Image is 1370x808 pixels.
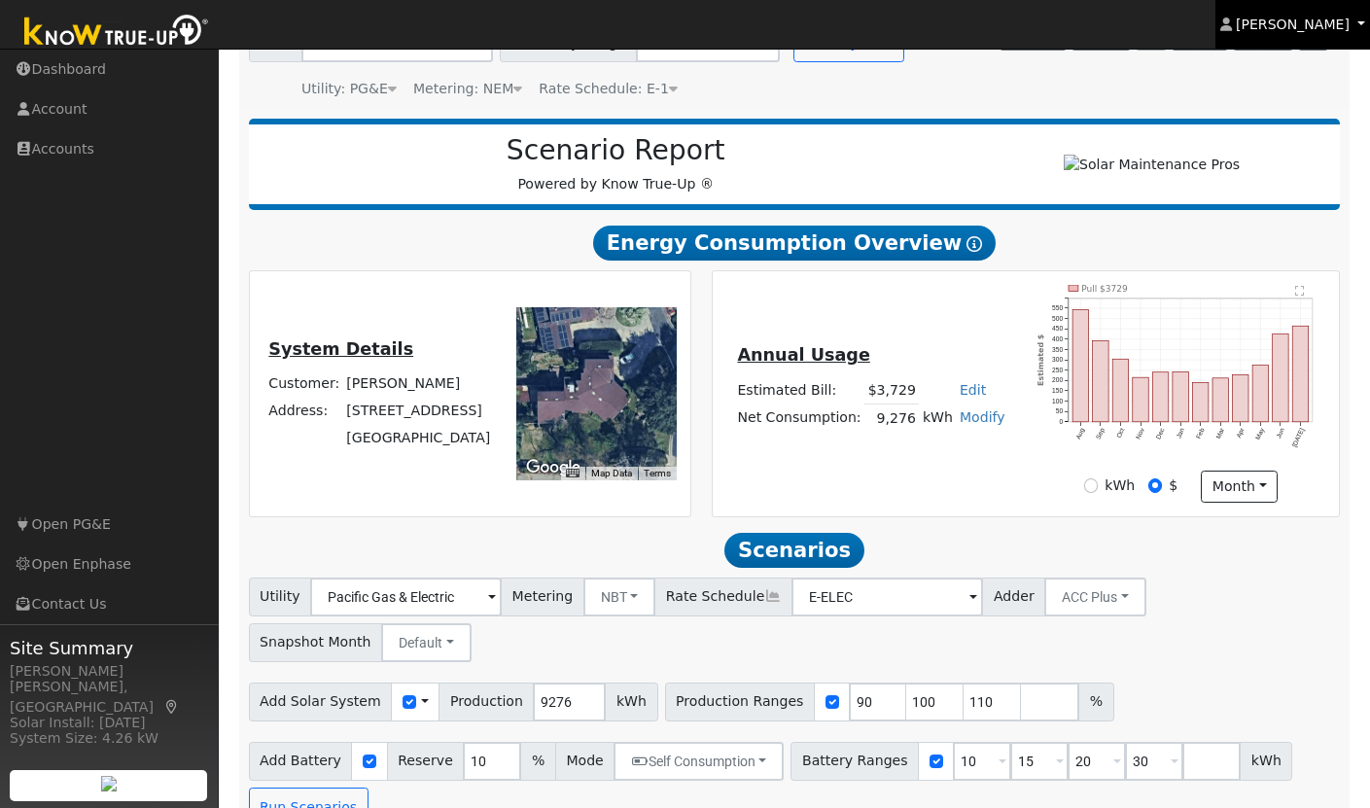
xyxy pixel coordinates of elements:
h2: Scenario Report [268,134,963,167]
u: Annual Usage [737,345,869,365]
button: Keyboard shortcuts [566,467,580,480]
input: Select a Utility [310,578,502,616]
span: Mode [555,742,615,781]
span: Metering [501,578,584,616]
span: [PERSON_NAME] [1236,17,1350,32]
text: May [1254,427,1267,441]
div: [PERSON_NAME] [10,661,208,682]
span: Site Summary [10,635,208,661]
text: 250 [1052,367,1063,373]
div: Solar Install: [DATE] [10,713,208,733]
div: Metering: NEM [413,79,522,99]
text: Apr [1235,427,1247,439]
label: $ [1169,475,1177,496]
span: Adder [982,578,1045,616]
img: Google [521,455,585,480]
text: Dec [1154,427,1166,440]
i: Show Help [966,236,982,252]
text: Estimated $ [1036,334,1044,386]
span: Add Solar System [249,683,393,721]
text: 0 [1059,418,1063,425]
label: kWh [1105,475,1135,496]
rect: onclick="" [1293,326,1309,422]
rect: onclick="" [1112,359,1128,422]
text: Nov [1135,427,1146,440]
text: 50 [1056,408,1064,415]
td: Estimated Bill: [734,376,864,404]
button: ACC Plus [1044,578,1146,616]
span: Energy Consumption Overview [593,226,996,261]
a: Edit [960,382,986,398]
div: Powered by Know True-Up ® [259,134,973,194]
td: $3,729 [864,376,919,404]
img: retrieve [101,776,117,791]
input: Select a Rate Schedule [791,578,983,616]
span: Snapshot Month [249,623,383,662]
text: 550 [1052,304,1063,311]
button: Self Consumption [614,742,784,781]
span: Add Battery [249,742,353,781]
text: Oct [1115,427,1126,439]
td: [PERSON_NAME] [343,369,494,397]
rect: onclick="" [1093,340,1108,422]
text: Jun [1275,427,1285,439]
button: NBT [583,578,656,616]
text: Aug [1074,427,1086,440]
td: Net Consumption: [734,404,864,433]
input: $ [1148,478,1162,492]
text: 500 [1052,315,1063,322]
td: 9,276 [864,404,919,433]
text: 350 [1052,346,1063,353]
text: [DATE] [1291,427,1307,448]
input: kWh [1084,478,1098,492]
td: Address: [265,398,343,425]
rect: onclick="" [1133,377,1148,422]
u: System Details [268,339,413,359]
span: Scenarios [724,533,863,568]
a: Terms [644,468,671,478]
a: Modify [960,409,1005,425]
text: Mar [1214,427,1225,440]
text: Jan [1175,427,1185,439]
rect: onclick="" [1252,366,1268,422]
button: Default [381,623,472,662]
td: [GEOGRAPHIC_DATA] [343,425,494,452]
span: Battery Ranges [790,742,919,781]
span: kWh [605,683,657,721]
button: Map Data [591,467,632,480]
text: 100 [1052,398,1063,404]
text: 450 [1052,325,1063,332]
a: Open this area in Google Maps (opens a new window) [521,455,585,480]
span: % [520,742,555,781]
rect: onclick="" [1152,372,1168,422]
span: Production [439,683,534,721]
span: Rate Schedule [654,578,792,616]
td: Customer: [265,369,343,397]
td: [STREET_ADDRESS] [343,398,494,425]
div: System Size: 4.26 kW [10,728,208,749]
img: Solar Maintenance Pros [1064,155,1240,175]
text: 200 [1052,377,1063,384]
img: Know True-Up [15,11,219,54]
rect: onclick="" [1072,309,1088,422]
span: Utility [249,578,312,616]
span: Reserve [387,742,465,781]
a: Map [163,699,181,715]
text: 150 [1052,387,1063,394]
span: % [1078,683,1113,721]
rect: onclick="" [1233,375,1248,422]
button: month [1201,471,1278,504]
span: kWh [1240,742,1292,781]
td: kWh [919,404,956,433]
text: 300 [1052,356,1063,363]
text:  [1295,286,1304,296]
span: Production Ranges [665,683,815,721]
rect: onclick="" [1212,378,1228,422]
rect: onclick="" [1273,334,1288,422]
text: 400 [1052,335,1063,342]
text: Pull $3729 [1081,284,1128,294]
text: Sep [1095,427,1107,440]
div: Utility: PG&E [301,79,397,99]
text: Feb [1195,427,1206,440]
rect: onclick="" [1173,372,1188,422]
